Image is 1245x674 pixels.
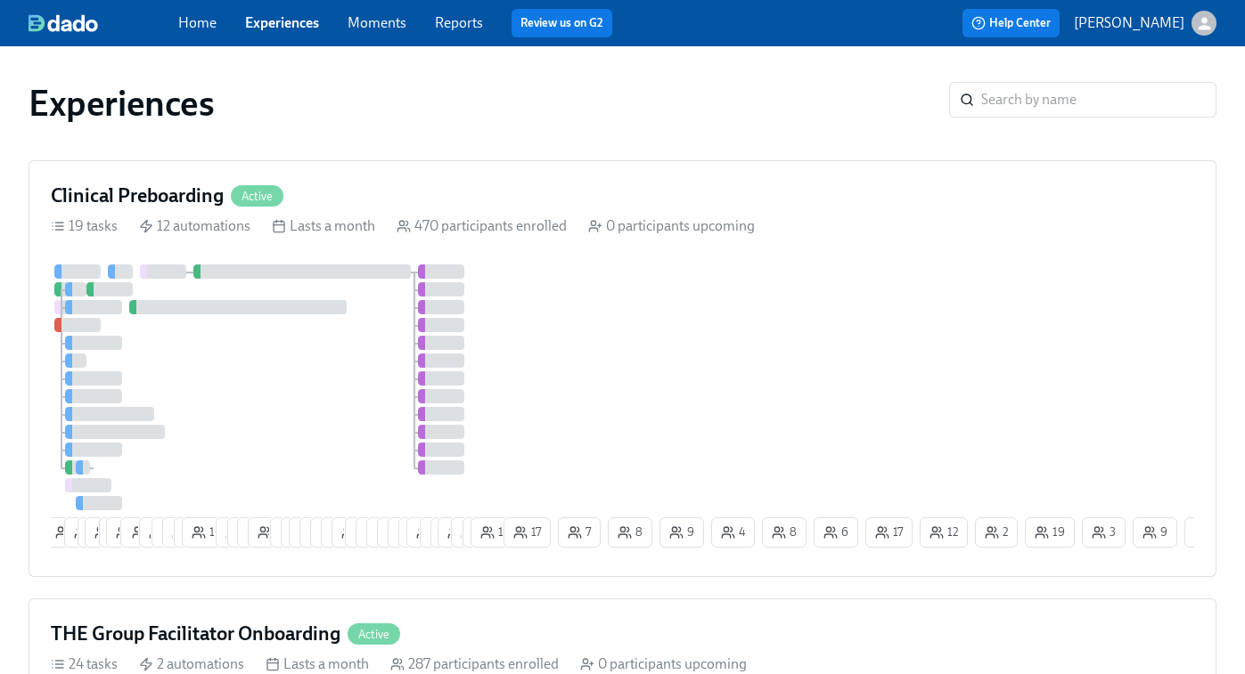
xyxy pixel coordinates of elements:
button: 6 [237,517,282,548]
button: 8 [248,517,292,548]
span: Active [231,190,283,203]
button: 7 [377,517,420,548]
a: Clinical PreboardingActive19 tasks 12 automations Lasts a month 470 participants enrolled 0 parti... [29,160,1216,577]
button: 23 [289,517,338,548]
span: 3 [365,524,389,541]
button: 16 [85,517,135,548]
span: 12 [930,524,958,541]
div: Lasts a month [266,654,369,674]
span: 19 [1035,524,1065,541]
span: 3 [355,524,379,541]
span: 2 [985,524,1008,541]
span: 17 [513,524,541,541]
a: Review us on G2 [520,14,603,32]
button: 17 [865,517,913,548]
button: 2 [430,517,473,548]
div: 12 automations [139,216,250,236]
button: 9 [1133,517,1177,548]
span: 3 [430,524,454,541]
span: 17 [875,524,903,541]
span: 1 [130,524,153,541]
button: 1 [120,517,163,548]
button: 3 [1082,517,1126,548]
button: 24 [406,517,455,548]
button: 5 [270,517,314,548]
div: 470 participants enrolled [397,216,567,236]
button: 3 [345,517,389,548]
span: 23 [299,524,328,541]
span: 8 [618,524,643,541]
span: 8 [772,524,797,541]
a: Reports [435,14,483,31]
button: 12 [920,517,968,548]
span: 6 [247,524,272,541]
h1: Experiences [29,82,215,125]
span: Active [348,628,400,641]
div: Lasts a month [272,216,375,236]
button: 18 [106,517,156,548]
a: dado [29,14,178,32]
button: 19 [438,517,487,548]
span: 8 [258,524,283,541]
button: 6 [162,517,207,548]
p: [PERSON_NAME] [1074,13,1184,33]
img: dado [29,14,98,32]
span: 6 [461,524,486,541]
span: 12 [149,524,177,541]
button: 6 [451,517,496,548]
button: 11 [64,517,112,548]
button: 4 [711,517,755,548]
button: 3 [388,517,431,548]
span: 14 [192,524,221,541]
div: 24 tasks [51,654,118,674]
button: 9 [216,517,260,548]
button: Help Center [962,9,1060,37]
a: Home [178,14,217,31]
button: 17 [504,517,551,548]
button: 11 [471,517,519,548]
button: 2 [975,517,1018,548]
span: 6 [161,524,186,541]
span: 9 [669,524,694,541]
button: 14 [182,517,231,548]
button: Review us on G2 [512,9,612,37]
button: 8 [608,517,652,548]
span: 16 [94,524,125,541]
span: 6 [823,524,848,541]
span: 11 [480,524,509,541]
button: 3 [99,517,143,548]
button: 7 [463,517,505,548]
button: 19 [1025,517,1075,548]
a: Experiences [245,14,319,31]
button: 11 [321,517,369,548]
button: 4 [366,517,410,548]
button: 9 [659,517,704,548]
span: 13 [341,524,371,541]
button: 3 [174,517,217,548]
button: 7 [558,517,601,548]
span: 4 [376,524,400,541]
button: 3 [420,517,463,548]
button: 3 [356,517,399,548]
button: [PERSON_NAME] [1074,11,1216,36]
button: 1 [227,517,270,548]
span: 2 [55,524,78,541]
span: 3 [397,524,422,541]
button: 7 [398,517,441,548]
span: Help Center [971,14,1051,32]
a: Moments [348,14,406,31]
button: 14 [310,517,359,548]
span: 7 [568,524,591,541]
div: 0 participants upcoming [580,654,747,674]
button: 3 [281,517,324,548]
button: 8 [1184,517,1229,548]
h4: Clinical Preboarding [51,183,224,209]
button: 2 [78,517,120,548]
span: 24 [416,524,446,541]
button: 12 [139,517,187,548]
span: 9 [1143,524,1167,541]
button: 13 [332,517,381,548]
div: 287 participants enrolled [390,654,559,674]
span: 14 [320,524,349,541]
span: 18 [116,524,146,541]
